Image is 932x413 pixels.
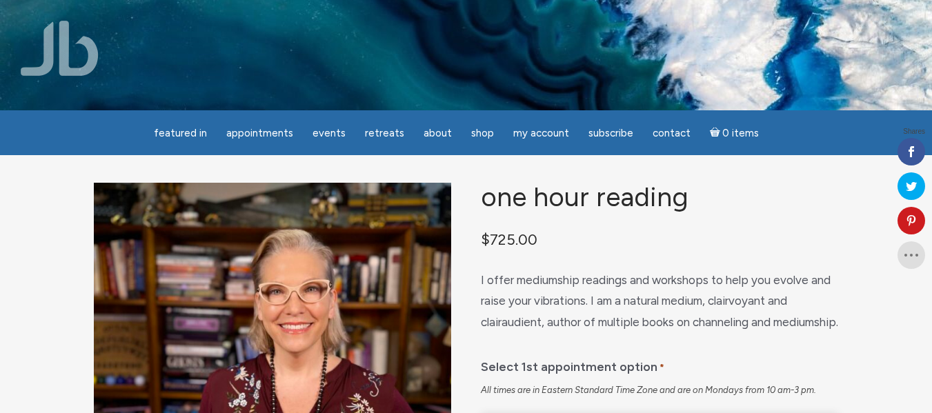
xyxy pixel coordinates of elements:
span: My Account [513,127,569,139]
span: 0 items [722,128,759,139]
img: Jamie Butler. The Everyday Medium [21,21,99,76]
span: Shares [903,128,925,135]
a: featured in [146,120,215,147]
span: About [424,127,452,139]
span: Shop [471,127,494,139]
a: Appointments [218,120,301,147]
span: Subscribe [588,127,633,139]
span: $ [481,230,490,248]
a: About [415,120,460,147]
a: Shop [463,120,502,147]
span: featured in [154,127,207,139]
div: All times are in Eastern Standard Time Zone and are on Mondays from 10 am-3 pm. [481,384,838,396]
a: Cart0 items [702,119,768,147]
h1: One Hour Reading [481,183,838,212]
span: Events [313,127,346,139]
span: I offer mediumship readings and workshops to help you evolve and raise your vibrations. I am a na... [481,273,838,329]
a: My Account [505,120,577,147]
bdi: 725.00 [481,230,537,248]
a: Events [304,120,354,147]
span: Contact [653,127,691,139]
label: Select 1st appointment option [481,350,664,379]
a: Subscribe [580,120,642,147]
span: Retreats [365,127,404,139]
a: Contact [644,120,699,147]
span: Appointments [226,127,293,139]
i: Cart [710,127,723,139]
a: Retreats [357,120,413,147]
